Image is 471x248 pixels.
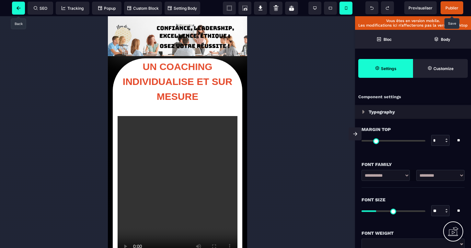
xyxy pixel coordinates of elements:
span: Tracking [62,6,84,11]
b: UN COACHING INDIVIDUALISE ET SUR MESURE [15,45,127,86]
span: Screenshot [238,2,251,15]
span: Popup [98,6,116,11]
span: Settings [358,59,413,78]
strong: Settings [381,66,396,71]
strong: Body [441,37,450,42]
div: Font Family [362,160,465,168]
p: Les modifications ici n’affecterons pas la version desktop [358,23,468,28]
div: Font Weight [362,229,465,237]
span: Margin Top [362,125,391,133]
span: View components [223,2,236,15]
span: SEO [34,6,47,11]
img: loading [362,110,365,114]
span: Publier [445,6,458,10]
span: Open Style Manager [413,59,468,78]
div: Component settings [355,91,471,103]
strong: Bloc [384,37,392,42]
span: Open Layer Manager [413,30,471,49]
p: Typography [369,108,395,116]
span: Font Size [362,196,385,204]
p: Vous êtes en version mobile. [358,18,468,23]
span: Open Blocks [355,30,413,49]
span: Preview [404,1,437,14]
strong: Customize [433,66,454,71]
span: Previsualiser [408,6,432,10]
span: Setting Body [168,6,197,11]
span: Custom Block [127,6,159,11]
